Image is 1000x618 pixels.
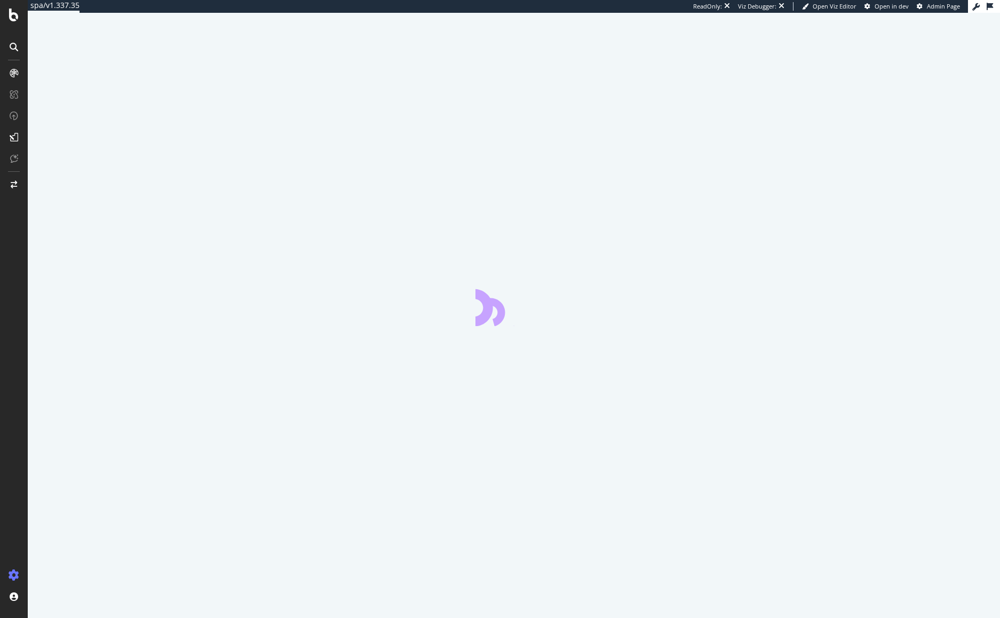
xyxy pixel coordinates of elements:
[475,288,552,326] div: animation
[693,2,722,11] div: ReadOnly:
[738,2,776,11] div: Viz Debugger:
[927,2,960,10] span: Admin Page
[917,2,960,11] a: Admin Page
[802,2,856,11] a: Open Viz Editor
[875,2,909,10] span: Open in dev
[813,2,856,10] span: Open Viz Editor
[864,2,909,11] a: Open in dev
